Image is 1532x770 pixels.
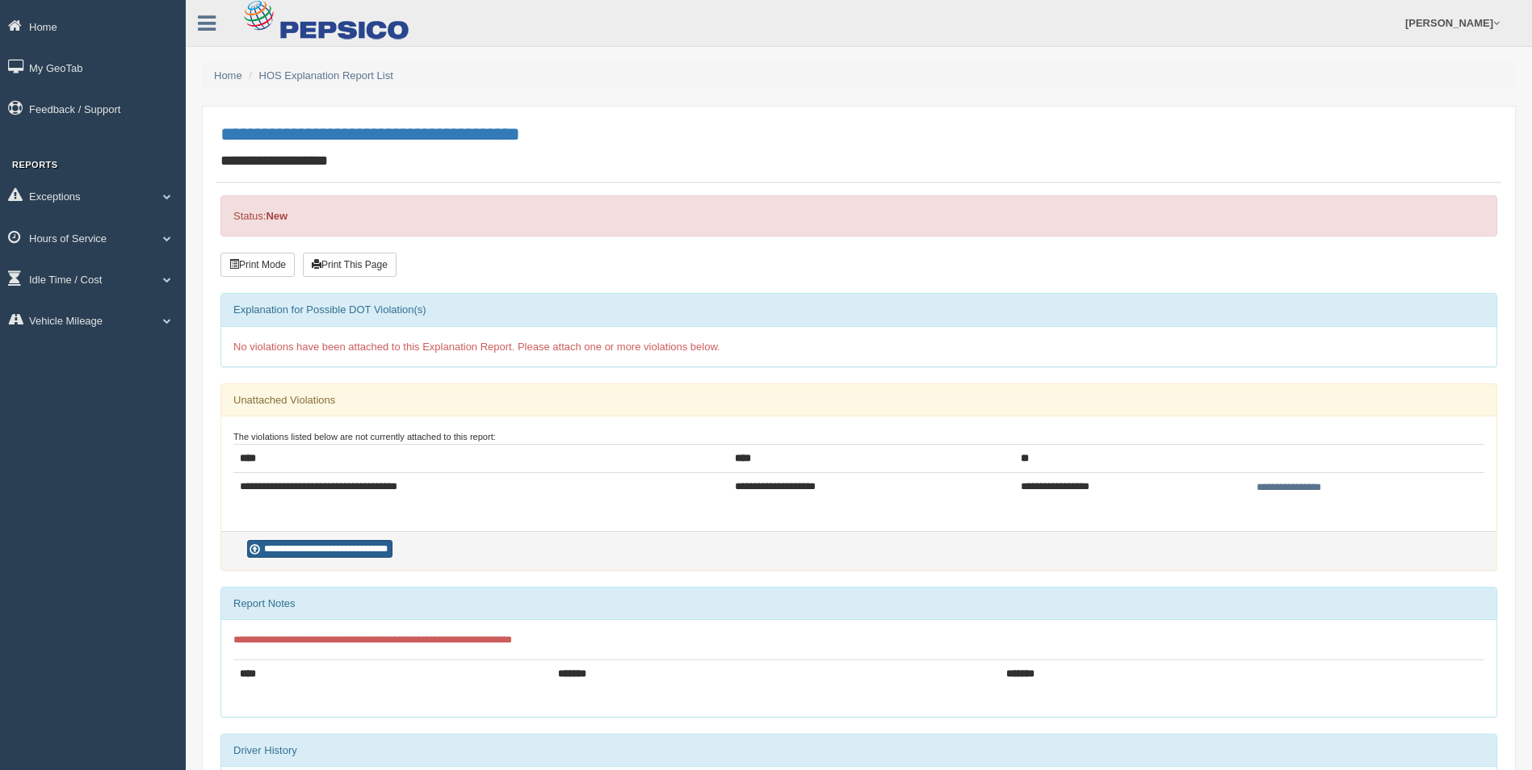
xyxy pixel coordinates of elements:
div: Status: [220,195,1497,236]
small: The violations listed below are not currently attached to this report: [233,432,496,441]
div: Report Notes [221,588,1496,620]
span: No violations have been attached to this Explanation Report. Please attach one or more violations... [233,341,720,353]
div: Driver History [221,734,1496,767]
a: HOS Explanation Report List [259,69,393,82]
strong: New [266,210,288,222]
div: Unattached Violations [221,384,1496,416]
button: Print This Page [303,253,397,277]
a: Home [214,69,242,82]
div: Explanation for Possible DOT Violation(s) [221,294,1496,326]
button: Print Mode [220,253,295,277]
